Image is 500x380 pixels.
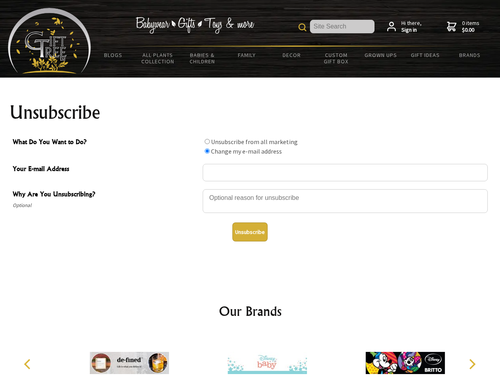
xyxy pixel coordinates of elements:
span: What Do You Want to Do? [13,137,199,148]
a: Brands [448,47,492,63]
a: All Plants Collection [136,47,181,70]
a: 0 items$0.00 [447,20,479,34]
img: Babywear - Gifts - Toys & more [135,17,254,34]
label: Unsubscribe from all marketing [211,138,298,146]
span: Your E-mail Address [13,164,199,175]
a: Hi there,Sign in [387,20,422,34]
button: Next [463,355,481,373]
textarea: Why Are You Unsubscribing? [203,189,488,213]
h1: Unsubscribe [10,103,491,122]
span: 0 items [462,19,479,34]
a: Babies & Children [180,47,225,70]
strong: $0.00 [462,27,479,34]
label: Change my e-mail address [211,147,282,155]
input: What Do You Want to Do? [205,148,210,154]
a: Gift Ideas [403,47,448,63]
strong: Sign in [401,27,422,34]
button: Unsubscribe [232,222,268,241]
button: Previous [20,355,37,373]
a: Decor [269,47,314,63]
a: Family [225,47,270,63]
img: Babyware - Gifts - Toys and more... [8,8,91,74]
a: Custom Gift Box [314,47,359,70]
a: Grown Ups [358,47,403,63]
h2: Our Brands [16,302,485,321]
img: product search [298,23,306,31]
input: Your E-mail Address [203,164,488,181]
input: Site Search [310,20,375,33]
a: BLOGS [91,47,136,63]
span: Why Are You Unsubscribing? [13,189,199,201]
input: What Do You Want to Do? [205,139,210,144]
span: Hi there, [401,20,422,34]
span: Optional [13,201,199,210]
